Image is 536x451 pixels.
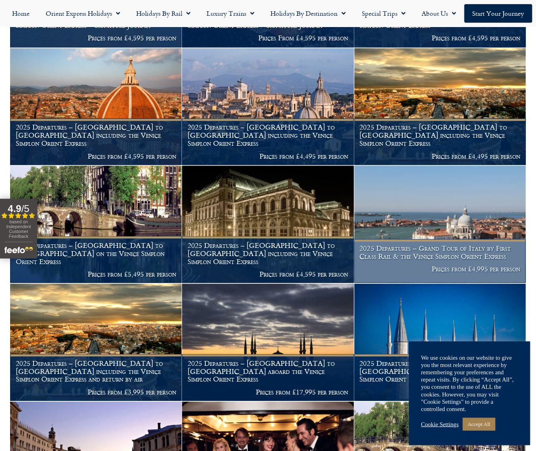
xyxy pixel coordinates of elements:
[182,48,354,166] a: 2025 Departures – [GEOGRAPHIC_DATA] to [GEOGRAPHIC_DATA] including the Venice Simplon Orient Expr...
[182,283,354,401] a: 2025 Departures – [GEOGRAPHIC_DATA] to [GEOGRAPHIC_DATA] aboard the Venice Simplon Orient Express...
[10,283,182,401] a: 2025 Departures – [GEOGRAPHIC_DATA] to [GEOGRAPHIC_DATA] including the Venice Simplon Orient Expr...
[354,166,526,283] a: 2025 Departures – Grand Tour of Italy by First Class Rail & the Venice Simplon Orient Express Pri...
[16,123,176,147] h1: 2025 Departures – [GEOGRAPHIC_DATA] to [GEOGRAPHIC_DATA] including the Venice Simplon Orient Express
[359,152,520,160] p: Prices from £4,495 per person
[16,270,176,278] p: Prices from £5,495 per person
[414,4,464,23] a: About Us
[16,152,176,160] p: Prices from £4,595 per person
[182,166,354,283] a: 2025 Departures – [GEOGRAPHIC_DATA] to [GEOGRAPHIC_DATA] including the Venice Simplon Orient Expr...
[38,4,128,23] a: Orient Express Holidays
[359,388,520,396] p: Prices from £17,995 per person
[188,388,348,396] p: Prices from £17,995 per person
[16,6,176,29] h1: 2025 Departures – [GEOGRAPHIC_DATA] to [GEOGRAPHIC_DATA] including the Venice Simplon Orient Expr...
[421,420,458,428] a: Cookie Settings
[359,123,520,147] h1: 2025 Departures – [GEOGRAPHIC_DATA] to [GEOGRAPHIC_DATA] including the Venice Simplon Orient Express
[10,48,182,166] a: 2025 Departures – [GEOGRAPHIC_DATA] to [GEOGRAPHIC_DATA] including the Venice Simplon Orient Expr...
[188,6,348,29] h1: 2025 Departures – [GEOGRAPHIC_DATA] to [GEOGRAPHIC_DATA] including the Venice Simplon Orient Expr...
[16,388,176,396] p: Prices from £3,995 per person
[359,34,520,42] p: Prices from £4,595 per person
[188,270,348,278] p: Prices from £4,595 per person
[262,4,354,23] a: Holidays by Destination
[16,34,176,42] p: Prices from £4,595 per person
[359,265,520,273] p: Prices from £4,995 per person
[188,241,348,265] h1: 2025 Departures – [GEOGRAPHIC_DATA] to [GEOGRAPHIC_DATA] including the Venice Simplon Orient Express
[188,152,348,160] p: Prices from £4,495 per person
[354,48,526,166] a: 2025 Departures – [GEOGRAPHIC_DATA] to [GEOGRAPHIC_DATA] including the Venice Simplon Orient Expr...
[464,4,532,23] a: Start your Journey
[10,166,182,283] a: 2025 Departures – [GEOGRAPHIC_DATA] to [GEOGRAPHIC_DATA] on the Venice Simplon Orient Express Pri...
[188,34,348,42] p: Prices From £4,595 per person
[359,6,520,29] h1: 2025 Departures – [GEOGRAPHIC_DATA] to [GEOGRAPHIC_DATA] including the Venice Simplon Orient Express
[198,4,262,23] a: Luxury Trains
[128,4,198,23] a: Holidays by Rail
[16,241,176,265] h1: 2025 Departures – [GEOGRAPHIC_DATA] to [GEOGRAPHIC_DATA] on the Venice Simplon Orient Express
[4,4,532,23] nav: Menu
[462,417,495,430] a: Accept All
[188,359,348,383] h1: 2025 Departures – [GEOGRAPHIC_DATA] to [GEOGRAPHIC_DATA] aboard the Venice Simplon Orient Express
[354,283,526,401] a: 2025 Departures – [GEOGRAPHIC_DATA] to [GEOGRAPHIC_DATA] aboard the Venice Simplon Orient Express...
[16,359,176,383] h1: 2025 Departures – [GEOGRAPHIC_DATA] to [GEOGRAPHIC_DATA] including the Venice Simplon Orient Expr...
[359,244,520,260] h1: 2025 Departures – Grand Tour of Italy by First Class Rail & the Venice Simplon Orient Express
[359,359,520,383] h1: 2025 Departures – [GEOGRAPHIC_DATA] to [GEOGRAPHIC_DATA] aboard the Venice Simplon Orient Express
[4,4,38,23] a: Home
[421,354,518,412] div: We use cookies on our website to give you the most relevant experience by remembering your prefer...
[354,4,414,23] a: Special Trips
[188,123,348,147] h1: 2025 Departures – [GEOGRAPHIC_DATA] to [GEOGRAPHIC_DATA] including the Venice Simplon Orient Express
